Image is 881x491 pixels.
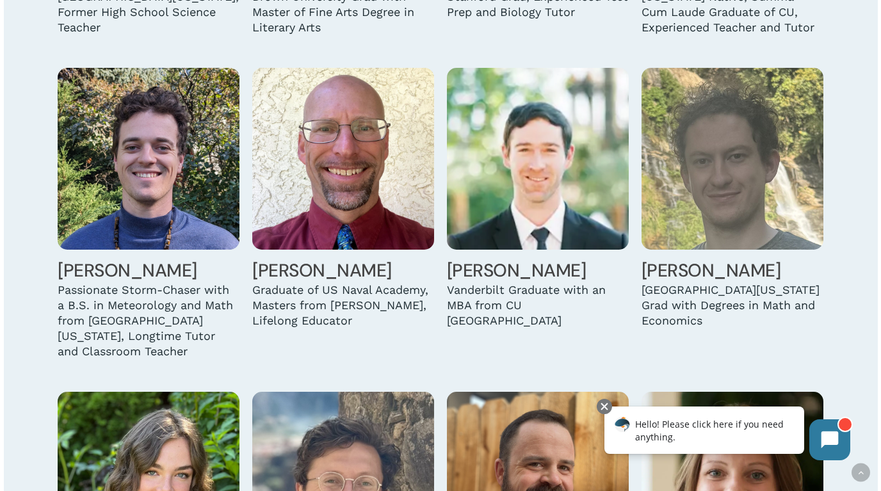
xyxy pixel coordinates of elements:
a: [PERSON_NAME] [252,259,392,282]
img: Danny Hunter [58,68,239,250]
div: Graduate of US Naval Academy, Masters from [PERSON_NAME], Lifelong Educator [252,282,434,328]
div: Passionate Storm-Chaser with a B.S. in Meteorology and Math from [GEOGRAPHIC_DATA][US_STATE], Lon... [58,282,239,359]
a: [PERSON_NAME] [642,259,781,282]
a: [PERSON_NAME] [58,259,197,282]
img: Austin Kellogg [447,68,629,250]
div: [GEOGRAPHIC_DATA][US_STATE] Grad with Degrees in Math and Economics [642,282,823,328]
div: Vanderbilt Graduate with an MBA from CU [GEOGRAPHIC_DATA] [447,282,629,328]
a: [PERSON_NAME] [447,259,586,282]
img: Liam Leasure [642,68,823,250]
img: Jeff Jackson [252,68,434,250]
iframe: Chatbot [591,396,863,473]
